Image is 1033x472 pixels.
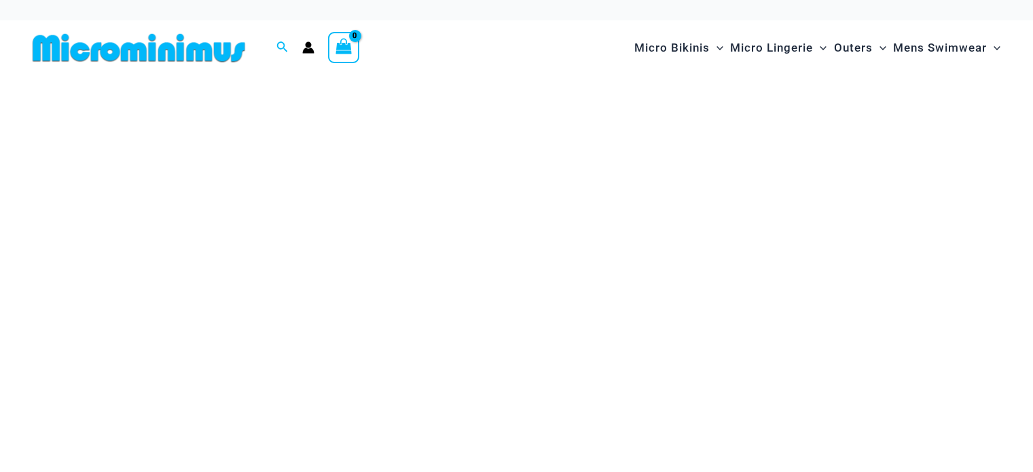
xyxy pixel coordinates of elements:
[27,33,251,63] img: MM SHOP LOGO FLAT
[893,31,987,65] span: Mens Swimwear
[831,27,890,69] a: OutersMenu ToggleMenu Toggle
[710,31,723,65] span: Menu Toggle
[730,31,813,65] span: Micro Lingerie
[890,27,1004,69] a: Mens SwimwearMenu ToggleMenu Toggle
[302,41,314,54] a: Account icon link
[634,31,710,65] span: Micro Bikinis
[727,27,830,69] a: Micro LingerieMenu ToggleMenu Toggle
[276,39,289,56] a: Search icon link
[873,31,886,65] span: Menu Toggle
[631,27,727,69] a: Micro BikinisMenu ToggleMenu Toggle
[834,31,873,65] span: Outers
[629,25,1006,71] nav: Site Navigation
[987,31,1000,65] span: Menu Toggle
[813,31,827,65] span: Menu Toggle
[328,32,359,63] a: View Shopping Cart, empty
